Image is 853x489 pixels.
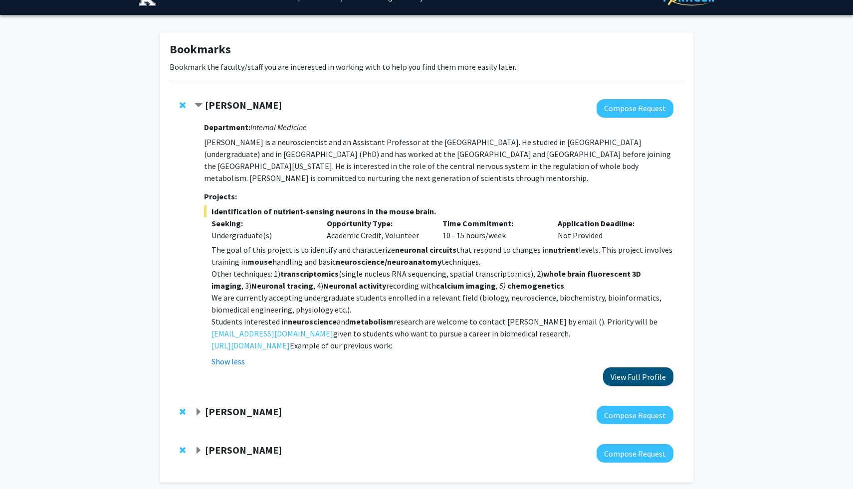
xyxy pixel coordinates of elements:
[496,281,506,291] em: , 5)
[323,281,386,291] strong: Neuronal activity
[349,317,394,326] strong: metabolism
[7,444,42,482] iframe: Chat
[204,122,250,132] strong: Department:
[603,367,673,386] button: View Full Profile
[195,408,203,416] span: Expand Ian Boggero Bookmark
[205,444,282,456] strong: [PERSON_NAME]
[195,102,203,110] span: Contract Ioannis Papazoglou Bookmark
[204,205,673,217] span: Identification of nutrient-sensing neurons in the mouse brain.
[170,42,683,57] h1: Bookmarks
[442,217,543,229] p: Time Commitment:
[212,339,673,351] p: Example of our previous work:
[195,447,203,455] span: Expand Sarah D'Orazio Bookmark
[597,406,673,424] button: Compose Request to Ian Boggero
[336,257,441,267] strong: neuroscience/neuroanatomy
[204,136,673,184] p: [PERSON_NAME] is a neuroscientist and an Assistant Professor at the [GEOGRAPHIC_DATA]. He studied...
[319,217,435,241] div: Academic Credit, Volunteer
[597,444,673,463] button: Compose Request to Sarah D'Orazio
[251,281,313,291] strong: Neuronal tracing
[506,281,564,291] strong: chemogenetics
[212,316,673,339] p: Students interested in and research are welcome to contact [PERSON_NAME] by email ( ). Priority w...
[436,281,496,291] strong: calcium imaging
[550,217,666,241] div: Not Provided
[212,292,673,316] p: We are currently accepting undergraduate students enrolled in a relevant field (biology, neurosci...
[549,245,579,255] strong: nutrient
[212,244,673,268] p: The goal of this project is to identify and characterize that respond to changes in levels. This ...
[280,269,339,279] strong: transcriptomics
[435,217,551,241] div: 10 - 15 hours/week
[395,245,456,255] strong: neuronal circuits
[212,327,333,339] a: [EMAIL_ADDRESS][DOMAIN_NAME]
[180,408,186,416] span: Remove Ian Boggero from bookmarks
[180,101,186,109] span: Remove Ioannis Papazoglou from bookmarks
[597,99,673,118] button: Compose Request to Ioannis Papazoglou
[212,268,673,292] p: Other techniques: 1) (single nucleus RNA sequencing, spatial transcriptomics), 2) , 3) , 4) recor...
[288,317,337,326] strong: neuroscience
[212,339,290,351] a: [URL][DOMAIN_NAME]
[250,122,307,132] i: Internal Medicine
[204,161,639,183] span: e is interested in the role of the central nervous system in the regulation of whole body metabol...
[170,61,683,73] p: Bookmark the faculty/staff you are interested in working with to help you find them more easily l...
[327,217,427,229] p: Opportunity Type:
[558,217,658,229] p: Application Deadline:
[205,99,282,111] strong: [PERSON_NAME]
[212,355,245,367] button: Show less
[205,405,282,418] strong: [PERSON_NAME]
[204,191,237,201] strong: Projects:
[212,229,312,241] div: Undergraduate(s)
[180,446,186,454] span: Remove Sarah D'Orazio from bookmarks
[212,217,312,229] p: Seeking:
[247,257,272,267] strong: mouse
